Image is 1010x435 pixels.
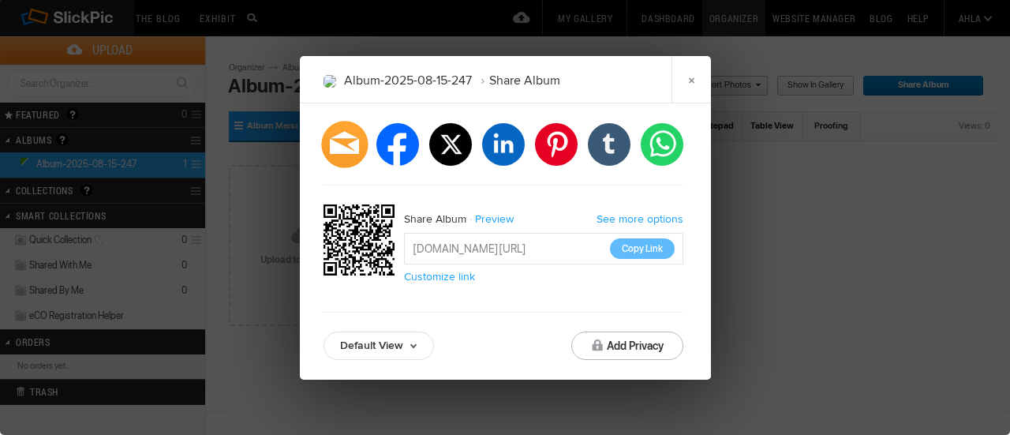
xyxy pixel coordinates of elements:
[466,209,526,230] a: Preview
[324,204,399,280] div: https://slickpic.us/18096190zNQg
[324,75,336,88] img: 530693689_4313815878903377_2278431455111386891_n.png
[344,67,472,94] li: Album-2025-08-15-247
[324,332,434,360] a: Default View
[597,212,683,226] a: See more options
[535,123,578,166] li: pinterest
[376,123,419,166] li: facebook
[610,238,675,259] button: Copy Link
[404,209,466,230] div: Share Album
[671,56,711,103] a: ×
[571,332,683,360] button: Add Privacy
[404,271,475,283] a: Customize link
[641,123,683,166] li: whatsapp
[482,123,525,166] li: linkedin
[472,67,560,94] li: Share Album
[429,123,472,166] li: twitter
[588,123,630,166] li: tumblr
